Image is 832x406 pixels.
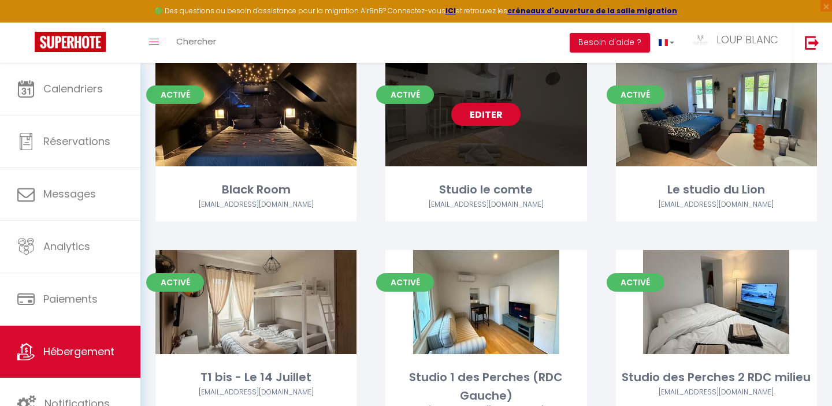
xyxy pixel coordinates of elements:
[607,85,664,104] span: Activé
[168,23,225,63] a: Chercher
[385,368,586,405] div: Studio 1 des Perches (RDC Gauche)
[146,273,204,292] span: Activé
[805,35,819,50] img: logout
[716,32,778,47] span: LOUP BLANC
[155,368,356,386] div: T1 bis - Le 14 Juillet
[385,199,586,210] div: Airbnb
[43,81,103,96] span: Calendriers
[155,181,356,199] div: Black Room
[616,387,817,398] div: Airbnb
[35,32,106,52] img: Super Booking
[43,187,96,201] span: Messages
[616,199,817,210] div: Airbnb
[43,292,98,306] span: Paiements
[445,6,456,16] a: ICI
[570,33,650,53] button: Besoin d'aide ?
[376,85,434,104] span: Activé
[616,368,817,386] div: Studio des Perches 2 RDC milieu
[43,134,110,148] span: Réservations
[146,85,204,104] span: Activé
[616,181,817,199] div: Le studio du Lion
[155,387,356,398] div: Airbnb
[176,35,216,47] span: Chercher
[155,199,356,210] div: Airbnb
[692,34,709,46] img: ...
[385,181,586,199] div: Studio le comte
[607,273,664,292] span: Activé
[43,344,114,359] span: Hébergement
[43,239,90,254] span: Analytics
[683,23,793,63] a: ... LOUP BLANC
[451,103,521,126] a: Editer
[376,273,434,292] span: Activé
[9,5,44,39] button: Ouvrir le widget de chat LiveChat
[507,6,677,16] a: créneaux d'ouverture de la salle migration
